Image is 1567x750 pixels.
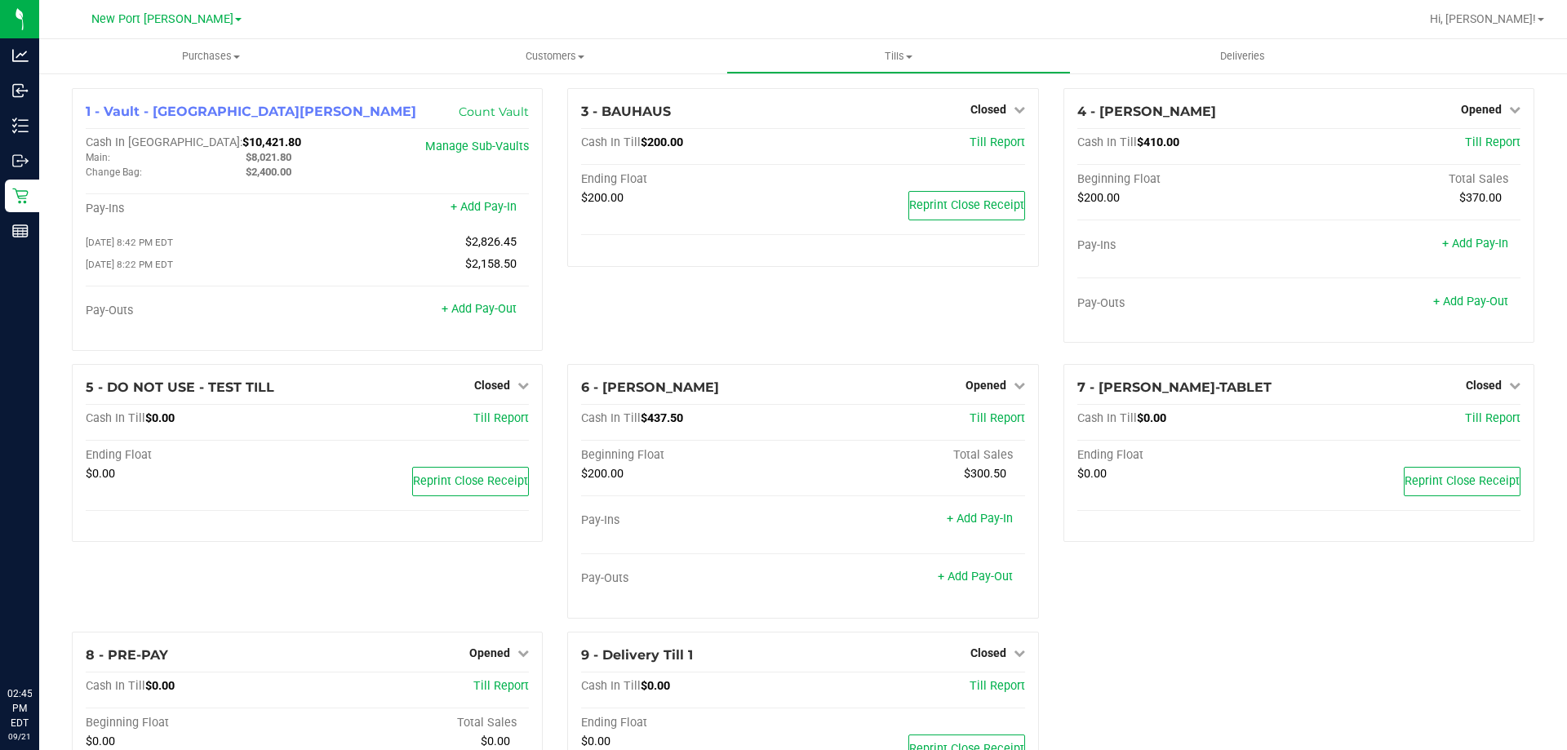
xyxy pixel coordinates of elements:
span: 1 - Vault - [GEOGRAPHIC_DATA][PERSON_NAME] [86,104,416,119]
span: 7 - [PERSON_NAME]-TABLET [1077,379,1272,395]
inline-svg: Inventory [12,118,29,134]
span: Hi, [PERSON_NAME]! [1430,12,1536,25]
span: $0.00 [641,679,670,693]
inline-svg: Reports [12,223,29,239]
div: Pay-Outs [1077,296,1299,311]
span: Main: [86,152,110,163]
div: Total Sales [803,448,1025,463]
span: Purchases [39,49,383,64]
span: Cash In Till [86,411,145,425]
div: Beginning Float [1077,172,1299,187]
span: $300.50 [964,467,1006,481]
span: Opened [469,646,510,659]
span: $2,158.50 [465,257,517,271]
span: 8 - PRE-PAY [86,647,168,663]
span: $0.00 [86,467,115,481]
a: + Add Pay-Out [938,570,1013,584]
p: 09/21 [7,730,32,743]
span: Reprint Close Receipt [413,474,528,488]
span: $410.00 [1137,135,1179,149]
a: Deliveries [1071,39,1414,73]
span: Cash In [GEOGRAPHIC_DATA]: [86,135,242,149]
span: Reprint Close Receipt [1405,474,1520,488]
span: $2,826.45 [465,235,517,249]
a: Count Vault [459,104,529,119]
span: Cash In Till [86,679,145,693]
div: Total Sales [1298,172,1520,187]
inline-svg: Inbound [12,82,29,99]
div: Ending Float [86,448,308,463]
span: $437.50 [641,411,683,425]
span: $2,400.00 [246,166,291,178]
div: Pay-Ins [581,513,803,528]
a: Till Report [970,679,1025,693]
span: New Port [PERSON_NAME] [91,12,233,26]
div: Total Sales [308,716,530,730]
iframe: Resource center [16,619,65,668]
span: Reprint Close Receipt [909,198,1024,212]
span: Customers [384,49,726,64]
span: 5 - DO NOT USE - TEST TILL [86,379,274,395]
span: $10,421.80 [242,135,301,149]
button: Reprint Close Receipt [412,467,529,496]
span: Closed [970,103,1006,116]
span: Cash In Till [1077,135,1137,149]
span: [DATE] 8:22 PM EDT [86,259,173,270]
span: $200.00 [641,135,683,149]
span: Opened [1461,103,1502,116]
div: Pay-Ins [86,202,308,216]
span: Cash In Till [1077,411,1137,425]
span: $200.00 [1077,191,1120,205]
span: Till Report [473,679,529,693]
button: Reprint Close Receipt [908,191,1025,220]
span: Cash In Till [581,411,641,425]
a: Till Report [1465,135,1520,149]
span: 9 - Delivery Till 1 [581,647,693,663]
span: Cash In Till [581,679,641,693]
a: Tills [726,39,1070,73]
span: Deliveries [1198,49,1287,64]
a: + Add Pay-In [451,200,517,214]
a: + Add Pay-Out [1433,295,1508,308]
div: Ending Float [1077,448,1299,463]
span: $0.00 [86,734,115,748]
inline-svg: Retail [12,188,29,204]
span: $0.00 [581,734,610,748]
span: $200.00 [581,467,624,481]
span: $370.00 [1459,191,1502,205]
a: Purchases [39,39,383,73]
span: 6 - [PERSON_NAME] [581,379,719,395]
span: 3 - BAUHAUS [581,104,671,119]
span: [DATE] 8:42 PM EDT [86,237,173,248]
span: $0.00 [145,411,175,425]
div: Pay-Outs [86,304,308,318]
span: Closed [1466,379,1502,392]
div: Beginning Float [581,448,803,463]
span: Closed [970,646,1006,659]
span: $0.00 [145,679,175,693]
span: $200.00 [581,191,624,205]
inline-svg: Outbound [12,153,29,169]
span: $0.00 [1077,467,1107,481]
a: Till Report [970,411,1025,425]
span: 4 - [PERSON_NAME] [1077,104,1216,119]
div: Ending Float [581,172,803,187]
a: Customers [383,39,726,73]
a: + Add Pay-In [1442,237,1508,251]
a: + Add Pay-In [947,512,1013,526]
div: Pay-Outs [581,571,803,586]
div: Beginning Float [86,716,308,730]
inline-svg: Analytics [12,47,29,64]
a: Till Report [970,135,1025,149]
span: $0.00 [481,734,510,748]
span: $0.00 [1137,411,1166,425]
div: Pay-Ins [1077,238,1299,253]
a: Till Report [1465,411,1520,425]
a: Till Report [473,411,529,425]
span: Change Bag: [86,166,142,178]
